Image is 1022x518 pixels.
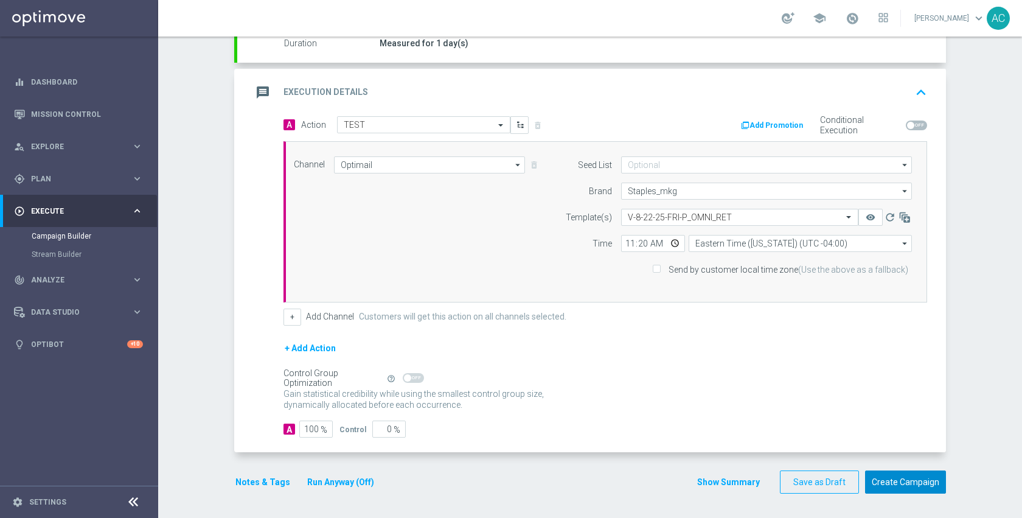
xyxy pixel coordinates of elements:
[798,265,908,275] span: (Use the above as a fallback)
[252,81,931,104] div: message Execution Details keyboard_arrow_up
[512,157,524,173] i: arrow_drop_down
[740,119,807,132] button: Add Promotion
[283,341,337,356] button: + Add Action
[14,173,131,184] div: Plan
[127,340,143,348] div: +10
[14,173,25,184] i: gps_fixed
[306,312,354,322] label: Add Channel
[32,250,127,259] a: Stream Builder
[911,81,931,104] button: keyboard_arrow_up
[621,209,858,226] ng-select: V-8-22-25-FRI-P_OMNI_RET
[820,115,901,136] label: Conditional Execution
[14,206,131,217] div: Execute
[13,142,144,152] button: person_search Explore keyboard_arrow_right
[14,339,25,350] i: lightbulb
[283,424,295,435] div: A
[13,174,144,184] button: gps_fixed Plan keyboard_arrow_right
[32,231,127,241] a: Campaign Builder
[883,209,897,226] button: refresh
[14,328,143,360] div: Optibot
[13,206,144,216] button: play_circle_outline Execute keyboard_arrow_right
[899,157,911,173] i: arrow_drop_down
[334,156,525,173] input: Select channel
[912,83,930,102] i: keyboard_arrow_up
[29,499,66,506] a: Settings
[589,186,612,197] label: Brand
[283,86,368,98] h2: Execution Details
[578,160,612,170] label: Seed List
[31,143,131,150] span: Explore
[283,119,295,130] span: A
[31,98,143,130] a: Mission Control
[14,77,25,88] i: equalizer
[380,37,922,49] div: Measured for 1 day(s)
[131,306,143,318] i: keyboard_arrow_right
[593,239,612,249] label: Time
[566,212,612,223] label: Template(s)
[394,425,400,435] span: %
[621,156,912,173] input: Optional
[131,173,143,184] i: keyboard_arrow_right
[858,209,883,226] button: remove_red_eye
[31,309,131,316] span: Data Studio
[621,183,912,200] input: Select
[866,212,875,222] i: remove_red_eye
[32,245,157,264] div: Stream Builder
[31,175,131,183] span: Plan
[386,371,403,385] button: help_outline
[14,206,25,217] i: play_circle_outline
[813,12,826,25] span: school
[13,77,144,87] button: equalizer Dashboard
[131,274,143,285] i: keyboard_arrow_right
[689,235,912,252] input: Select time zone
[884,211,896,223] i: refresh
[14,141,131,152] div: Explore
[337,116,510,133] ng-select: TEST
[32,227,157,245] div: Campaign Builder
[31,328,127,360] a: Optibot
[339,424,366,435] div: Control
[31,276,131,284] span: Analyze
[14,307,131,318] div: Data Studio
[359,312,566,322] label: Customers will get this action on all channels selected.
[13,110,144,119] button: Mission Control
[987,7,1010,30] div: AC
[131,205,143,217] i: keyboard_arrow_right
[14,141,25,152] i: person_search
[301,120,326,130] label: Action
[865,471,946,494] button: Create Campaign
[697,475,760,489] button: Show Summary
[294,159,325,170] label: Channel
[13,275,144,285] button: track_changes Analyze keyboard_arrow_right
[234,475,291,490] button: Notes & Tags
[14,275,131,285] div: Analyze
[131,141,143,152] i: keyboard_arrow_right
[252,82,274,103] i: message
[321,425,327,435] span: %
[283,309,301,326] button: +
[306,475,375,490] button: Run Anyway (Off)
[12,497,23,508] i: settings
[13,340,144,349] button: lightbulb Optibot +10
[899,183,911,199] i: arrow_drop_down
[780,471,859,494] button: Save as Draft
[14,275,25,285] i: track_changes
[31,208,131,215] span: Execute
[13,307,144,317] button: Data Studio keyboard_arrow_right
[972,12,985,25] span: keyboard_arrow_down
[283,368,386,389] div: Control Group Optimization
[387,374,395,383] i: help_outline
[899,236,911,251] i: arrow_drop_down
[913,9,987,27] a: [PERSON_NAME]keyboard_arrow_down
[664,264,908,275] label: Send by customer local time zone
[284,38,380,49] label: Duration
[14,98,143,130] div: Mission Control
